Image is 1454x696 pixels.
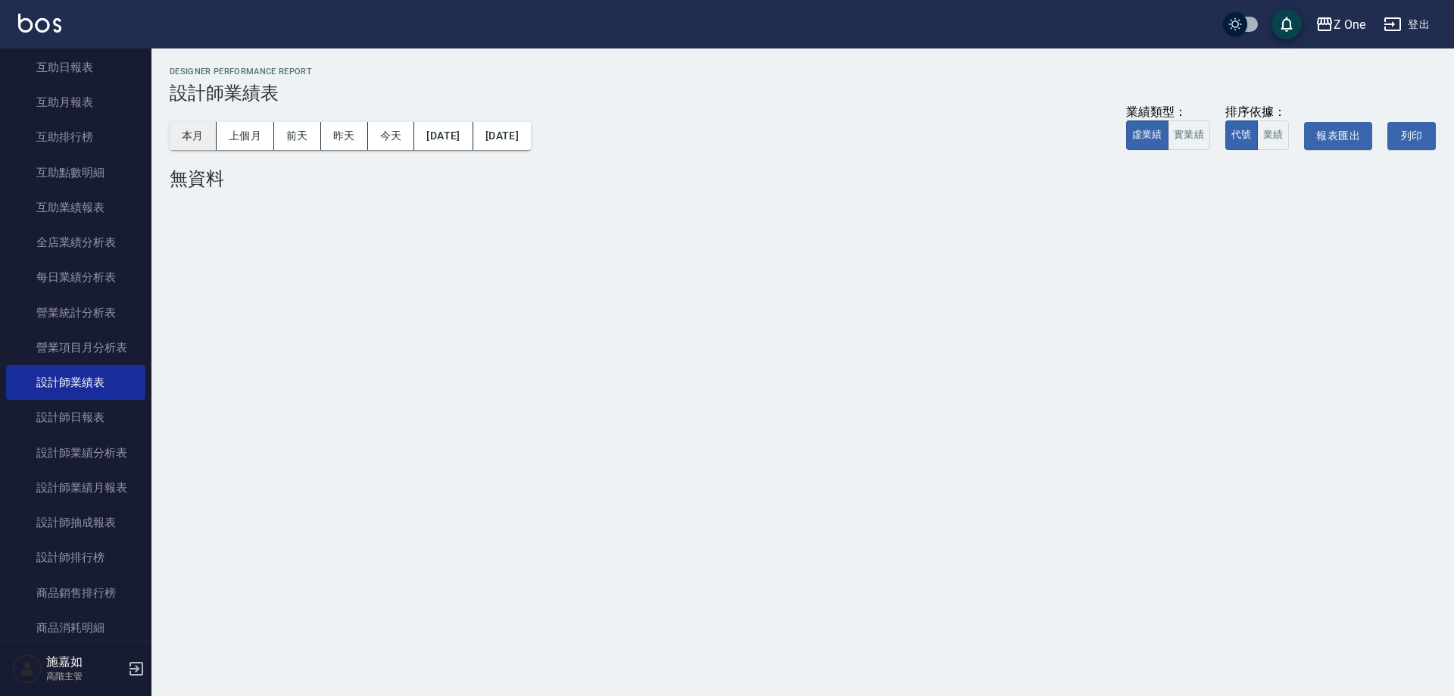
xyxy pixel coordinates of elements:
a: 全店業績分析表 [6,225,145,260]
a: 營業項目月分析表 [6,330,145,365]
a: 互助排行榜 [6,120,145,154]
button: 登出 [1378,11,1436,39]
div: Z One [1334,15,1365,34]
button: Z One [1309,9,1371,40]
a: 設計師業績分析表 [6,435,145,470]
button: 本月 [170,122,217,150]
a: 設計師日報表 [6,400,145,435]
button: [DATE] [473,122,531,150]
div: 無資料 [170,168,1436,189]
img: Person [12,654,42,684]
button: 業績 [1257,120,1290,150]
button: 前天 [274,122,321,150]
a: 互助月報表 [6,85,145,120]
button: save [1271,9,1302,39]
a: 互助日報表 [6,50,145,85]
a: 每日業績分析表 [6,260,145,295]
a: 互助點數明細 [6,155,145,190]
a: 商品消耗明細 [6,610,145,645]
a: 設計師排行榜 [6,540,145,575]
div: 業績類型： [1126,105,1210,120]
a: 營業統計分析表 [6,295,145,330]
button: 實業績 [1168,120,1210,150]
a: 互助業績報表 [6,190,145,225]
div: 排序依據： [1225,105,1290,120]
a: 設計師抽成報表 [6,505,145,540]
h2: Designer Performance Report [170,67,1436,76]
p: 高階主管 [46,669,123,683]
h3: 設計師業績表 [170,83,1436,104]
button: [DATE] [414,122,473,150]
button: 虛業績 [1126,120,1169,150]
button: 代號 [1225,120,1258,150]
button: 報表匯出 [1304,122,1372,150]
img: Logo [18,14,61,33]
button: 今天 [368,122,415,150]
a: 商品銷售排行榜 [6,576,145,610]
button: 列印 [1387,122,1436,150]
a: 設計師業績表 [6,365,145,400]
h5: 施嘉如 [46,654,123,669]
button: 上個月 [217,122,274,150]
button: 昨天 [321,122,368,150]
a: 設計師業績月報表 [6,470,145,505]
